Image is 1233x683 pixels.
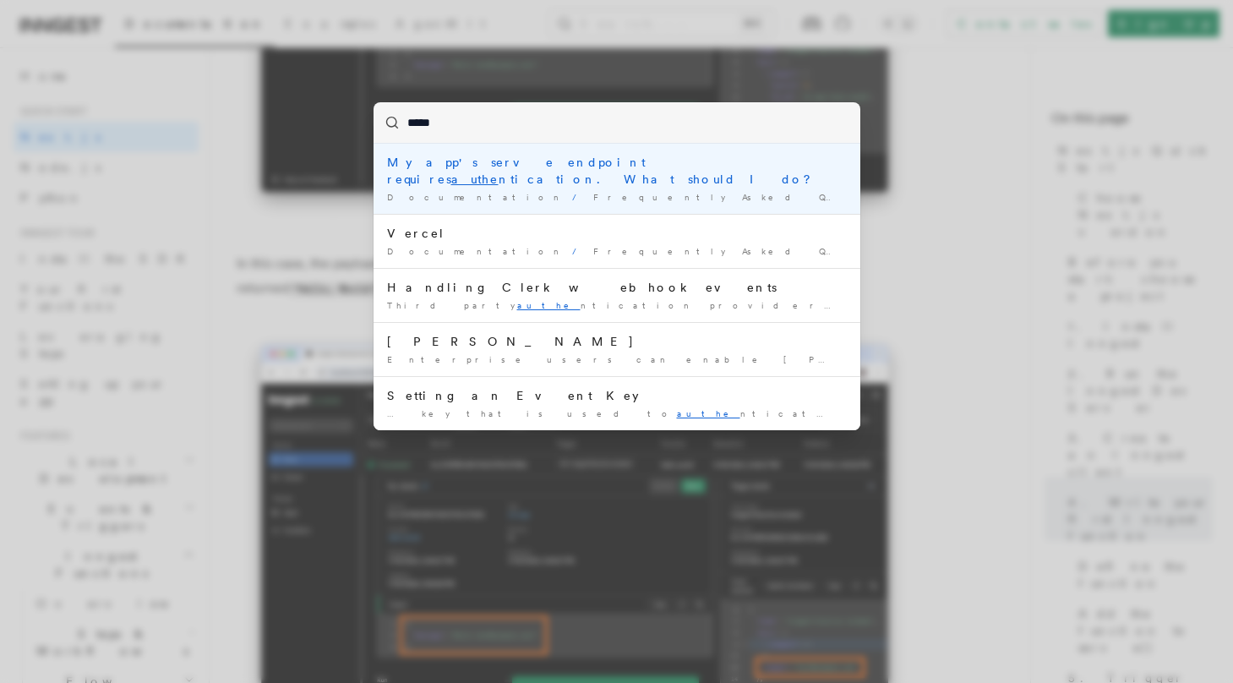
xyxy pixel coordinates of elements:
span: / [572,192,586,202]
span: Documentation [387,192,565,202]
mark: authe [451,172,499,186]
div: Enterprise users can enable [PERSON_NAME] ntication to access their account … [387,353,847,366]
div: Setting an Event Key [387,387,847,404]
span: / [572,246,586,256]
div: Handling Clerk webhook events [387,279,847,296]
div: Vercel [387,225,847,242]
span: Frequently Asked Questions (FAQs) [593,246,1019,256]
span: Documentation [387,246,565,256]
div: … key that is used to nticate your application and ensure … [387,407,847,420]
mark: authe [677,408,740,418]
span: Frequently Asked Questions (FAQs) [593,192,1019,202]
div: My app's serve endpoint requires ntication. What should I do? [387,154,847,188]
div: Third party ntication providers like Clerk are a fantastic … [387,299,847,312]
mark: authe [517,300,581,310]
div: [PERSON_NAME] [387,333,847,350]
